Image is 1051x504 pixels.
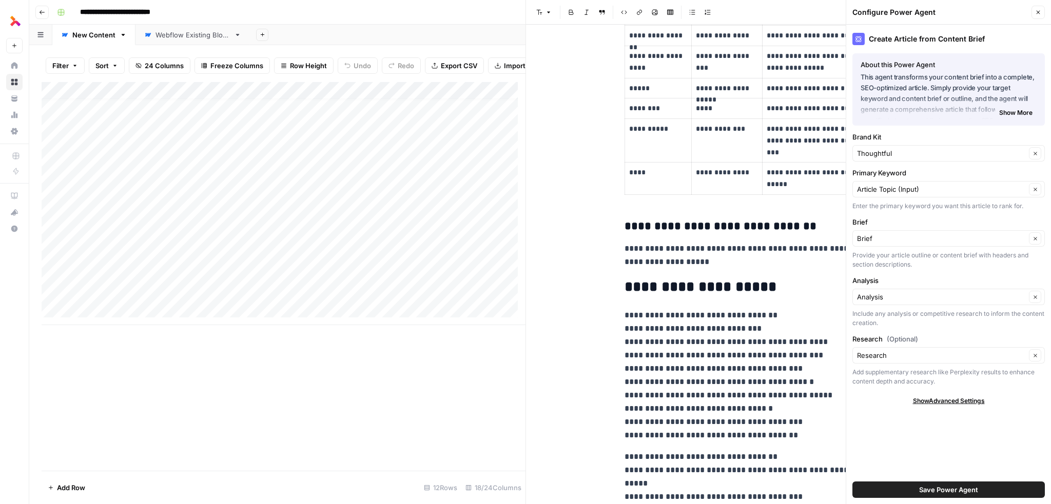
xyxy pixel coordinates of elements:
div: Include any analysis or competitive research to inform the content creation. [852,309,1045,328]
span: Row Height [290,61,327,71]
div: Create Article from Content Brief [852,33,1045,45]
div: Webflow Existing Blogs [155,30,230,40]
button: Redo [382,57,421,74]
input: Research [857,350,1026,360]
a: New Content [52,25,135,45]
div: 12 Rows [420,479,461,496]
img: Thoughtful AI Content Engine Logo [6,12,25,30]
div: 18/24 Columns [461,479,525,496]
span: Add Row [57,482,85,493]
label: Research [852,334,1045,344]
span: (Optional) [887,334,918,344]
button: Filter [46,57,85,74]
button: 24 Columns [129,57,190,74]
div: About this Power Agent [861,59,1037,70]
button: Workspace: Thoughtful AI Content Engine [6,8,23,34]
a: Webflow Existing Blogs [135,25,250,45]
button: Import CSV [488,57,548,74]
div: What's new? [7,205,22,220]
button: Sort [89,57,125,74]
button: Freeze Columns [194,57,270,74]
button: Row Height [274,57,334,74]
div: New Content [72,30,115,40]
a: AirOps Academy [6,188,23,204]
span: Show Advanced Settings [913,396,985,406]
input: Article Topic (Input) [857,184,1026,194]
span: Export CSV [441,61,477,71]
button: Save Power Agent [852,481,1045,498]
span: Sort [95,61,109,71]
span: Freeze Columns [210,61,263,71]
span: 24 Columns [145,61,184,71]
button: Show More [995,106,1037,119]
span: Redo [398,61,414,71]
label: Analysis [852,275,1045,286]
input: Analysis [857,292,1026,302]
label: Brand Kit [852,132,1045,142]
span: Filter [52,61,69,71]
span: Undo [354,61,371,71]
button: What's new? [6,204,23,220]
button: Help + Support [6,220,23,237]
a: Settings [6,123,23,139]
button: Add Row [42,479,91,496]
span: Import CSV [504,61,541,71]
a: Home [6,57,23,74]
a: Usage [6,107,23,123]
a: Your Data [6,90,23,107]
label: Brief [852,217,1045,227]
div: Provide your article outline or content brief with headers and section descriptions. [852,251,1045,269]
p: This agent transforms your content brief into a complete, SEO-optimized article. Simply provide y... [861,72,1037,115]
input: Brief [857,233,1026,244]
span: Show More [999,108,1033,117]
input: Thoughtful [857,148,1026,158]
label: Primary Keyword [852,168,1045,178]
div: Enter the primary keyword you want this article to rank for. [852,201,1045,211]
div: Add supplementary research like Perplexity results to enhance content depth and accuracy. [852,368,1045,386]
a: Browse [6,74,23,90]
button: Export CSV [425,57,484,74]
button: Undo [338,57,378,74]
span: Save Power Agent [919,485,978,495]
